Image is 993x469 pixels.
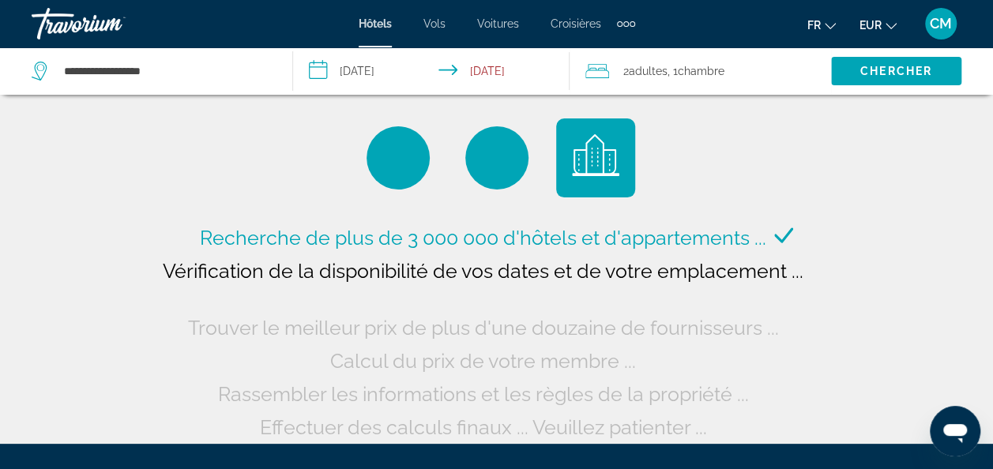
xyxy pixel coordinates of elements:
button: Extra navigation items [617,11,635,36]
span: Recherche de plus de 3 000 000 d'hôtels et d'appartements ... [200,226,766,250]
span: EUR [859,19,882,32]
button: Change language [807,13,836,36]
a: Voitures [477,17,519,30]
span: CM [930,16,952,32]
span: Vérification de la disponibilité de vos dates et de votre emplacement ... [163,259,803,283]
span: Chercher [860,65,932,77]
a: Croisières [551,17,601,30]
span: Effectuer des calculs finaux ... Veuillez patienter ... [260,415,707,439]
button: Search [831,57,961,85]
span: Trouver le meilleur prix de plus d'une douzaine de fournisseurs ... [188,316,779,340]
span: Rassembler les informations et les règles de la propriété ... [218,382,749,406]
span: Adultes [629,65,668,77]
button: User Menu [920,7,961,40]
input: Search hotel destination [62,59,269,83]
span: 2 [623,60,668,82]
a: Hôtels [359,17,392,30]
button: Select check in and out date [293,47,570,95]
button: Change currency [859,13,897,36]
span: Calcul du prix de votre membre ... [330,349,636,373]
button: Travelers: 2 adults, 0 children [570,47,831,95]
a: Travorium [32,3,190,44]
span: , 1 [668,60,724,82]
span: Chambre [678,65,724,77]
span: fr [807,19,821,32]
a: Vols [423,17,446,30]
iframe: Bouton de lancement de la fenêtre de messagerie [930,406,980,456]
